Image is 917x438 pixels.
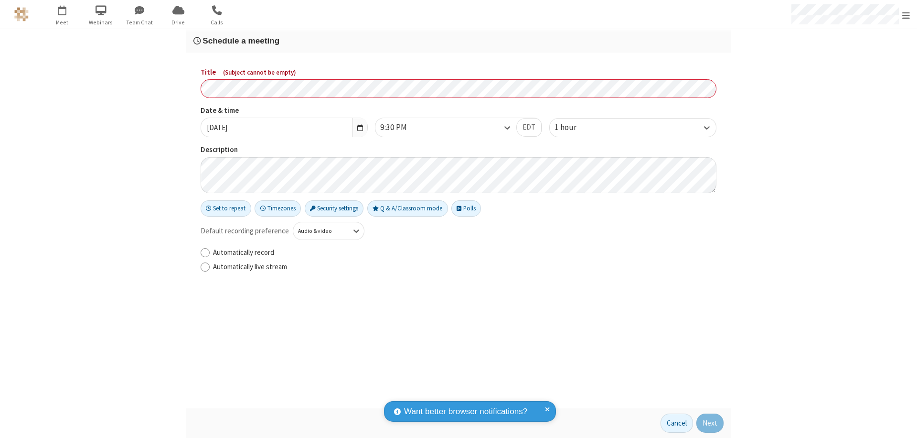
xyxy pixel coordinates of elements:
span: Webinars [83,18,119,27]
label: Description [201,144,716,155]
div: Audio & video [298,227,343,235]
button: EDT [516,118,542,137]
button: Cancel [661,414,693,433]
span: Drive [160,18,196,27]
div: 9:30 PM [380,121,423,134]
span: Want better browser notifications? [404,405,527,418]
img: QA Selenium DO NOT DELETE OR CHANGE [14,7,29,22]
span: Calls [199,18,235,27]
button: Set to repeat [201,200,251,217]
span: Meet [44,18,80,27]
span: Default recording preference [201,226,289,237]
button: Polls [451,200,481,217]
span: ( Subject cannot be empty ) [223,68,296,77]
label: Automatically record [213,247,716,258]
div: 1 hour [554,121,593,134]
button: Q & A/Classroom mode [367,200,448,217]
label: Automatically live stream [213,262,716,273]
label: Title [201,67,716,78]
button: Timezones [255,200,301,217]
span: Team Chat [122,18,158,27]
button: Security settings [305,200,364,217]
label: Date & time [201,105,368,116]
button: Next [696,414,724,433]
span: Schedule a meeting [203,36,279,45]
